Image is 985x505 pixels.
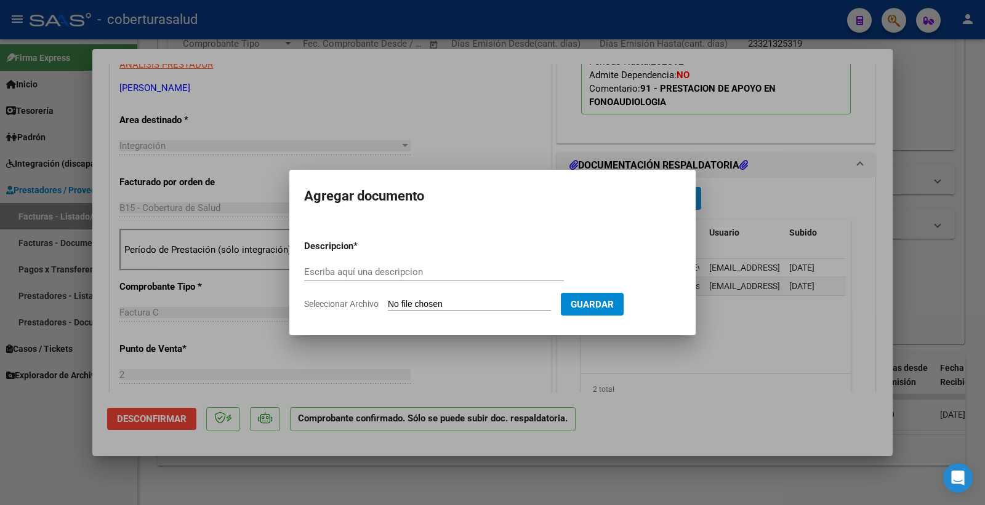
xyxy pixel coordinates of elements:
p: Descripcion [304,239,417,253]
span: Seleccionar Archivo [304,299,379,309]
h2: Agregar documento [304,185,681,208]
span: Guardar [571,299,614,310]
button: Guardar [561,293,624,316]
div: Open Intercom Messenger [943,463,973,493]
